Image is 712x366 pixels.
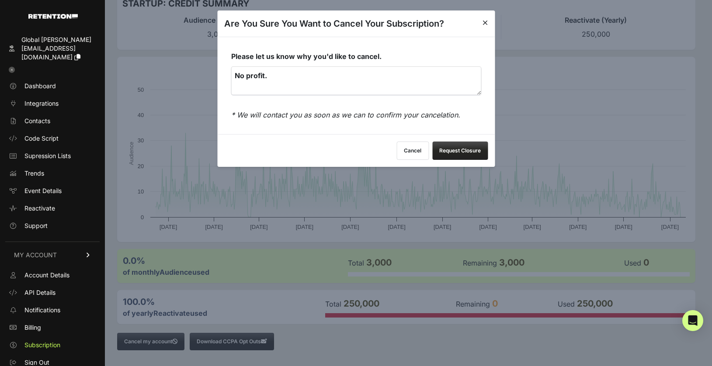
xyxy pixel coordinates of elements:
[24,323,41,332] span: Billing
[24,134,59,143] span: Code Script
[24,341,60,349] span: Subscription
[24,271,69,280] span: Account Details
[24,221,48,230] span: Support
[24,169,44,178] span: Trends
[231,110,460,120] em: * We will contact you as soon as we can to confirm your cancelation.
[21,45,76,61] span: [EMAIL_ADDRESS][DOMAIN_NAME]
[5,79,100,93] a: Dashboard
[5,286,100,300] a: API Details
[24,186,62,195] span: Event Details
[224,17,444,30] h3: Are You Sure You Want to Cancel Your Subscription?
[5,338,100,352] a: Subscription
[231,67,481,95] textarea: Please let us know why you'd like to cancel.
[5,242,100,268] a: MY ACCOUNT
[5,219,100,233] a: Support
[24,204,55,213] span: Reactivate
[682,310,703,331] div: Open Intercom Messenger
[14,251,57,259] span: MY ACCOUNT
[5,303,100,317] a: Notifications
[5,97,100,110] a: Integrations
[24,117,50,125] span: Contacts
[24,306,60,314] span: Notifications
[396,142,429,160] button: Cancel
[24,82,56,90] span: Dashboard
[5,149,100,163] a: Supression Lists
[24,288,56,297] span: API Details
[24,152,71,160] span: Supression Lists
[5,131,100,145] a: Code Script
[5,201,100,215] a: Reactivate
[28,14,78,19] img: Retention.com
[5,184,100,198] a: Event Details
[432,142,488,160] button: Request Closure
[5,321,100,335] a: Billing
[5,166,100,180] a: Trends
[5,33,100,64] a: Global [PERSON_NAME] [EMAIL_ADDRESS][DOMAIN_NAME]
[21,35,96,44] div: Global [PERSON_NAME]
[231,51,481,103] label: Please let us know why you'd like to cancel.
[5,114,100,128] a: Contacts
[5,268,100,282] a: Account Details
[24,99,59,108] span: Integrations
